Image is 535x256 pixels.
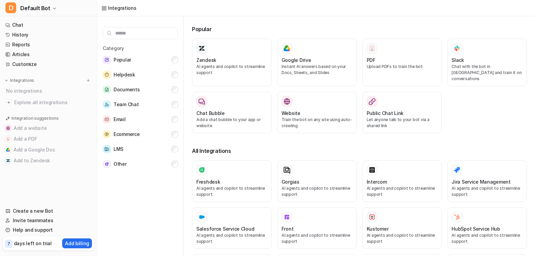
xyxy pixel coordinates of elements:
[114,130,140,138] span: Ecommerce
[3,134,94,144] button: Add a PDFAdd a PDF
[454,167,460,173] img: Jira Service Management
[3,225,94,235] a: Help and support
[192,92,272,133] button: Chat BubbleAdd a chat bubble to your app or website
[103,101,111,109] img: Team Chat
[10,78,34,83] p: Integrations
[3,216,94,225] a: Invite teammates
[192,25,527,33] h3: Popular
[454,214,460,220] img: HubSpot Service Hub
[452,225,500,232] h3: HubSpot Service Hub
[452,178,511,185] h3: Jira Service Management
[192,207,272,249] button: Salesforce Service Cloud Salesforce Service CloudAI agents and copilot to streamline support
[108,4,137,11] div: Integrations
[198,214,205,220] img: Salesforce Service Cloud
[362,39,442,86] button: PDFPDFUpload PDFs to train the bot
[3,60,94,69] a: Customize
[282,110,300,117] h3: Website
[196,64,267,76] p: AI agents and copilot to streamline support
[3,30,94,40] a: History
[367,232,438,245] p: AI agents and copilot to streamline support
[114,71,135,79] span: Helpdesk
[447,160,527,202] button: Jira Service ManagementJira Service ManagementAI agents and copilot to streamline support
[196,225,254,232] h3: Salesforce Service Cloud
[62,238,92,248] button: Add billing
[282,178,299,185] h3: Gorgias
[196,185,267,197] p: AI agents and copilot to streamline support
[14,240,52,247] p: days left on trial
[192,39,272,86] button: ZendeskAI agents and copilot to streamline support
[196,56,216,64] h3: Zendesk
[282,232,352,245] p: AI agents and copilot to streamline support
[3,77,36,84] button: Integrations
[454,44,460,52] img: Slack
[452,232,522,245] p: AI agents and copilot to streamline support
[284,98,290,105] img: Website
[114,160,127,168] span: Other
[282,56,311,64] h3: Google Drive
[3,144,94,155] button: Add a Google DocAdd a Google Doc
[103,56,111,64] img: Popular
[103,45,178,52] h5: Category
[196,117,267,129] p: Add a chat bubble to your app or website
[103,127,178,141] button: EcommerceEcommerce
[367,178,387,185] h3: Intercom
[103,142,178,156] button: LMSLMS
[282,225,294,232] h3: Front
[103,83,178,96] button: DocumentsDocuments
[101,4,137,11] a: Integrations
[6,159,10,163] img: Add to Zendesk
[367,225,389,232] h3: Kustomer
[3,20,94,30] a: Chat
[4,78,9,83] img: expand menu
[192,147,527,155] h3: All Integrations
[4,85,94,96] div: No integrations
[369,214,375,220] img: Kustomer
[452,185,522,197] p: AI agents and copilot to streamline support
[6,148,10,152] img: Add a Google Doc
[114,100,139,109] span: Team Chat
[362,160,442,202] button: IntercomAI agents and copilot to streamline support
[447,39,527,86] button: SlackSlackChat with the bot in [GEOGRAPHIC_DATA] and train it on conversations
[367,185,438,197] p: AI agents and copilot to streamline support
[103,98,178,111] button: Team ChatTeam Chat
[282,64,352,76] p: Instant AI answers based on your Docs, Sheets, and Slides
[103,71,111,79] img: Helpdesk
[362,92,442,133] button: Public Chat LinkLet anyone talk to your bot via a shared link
[103,145,111,153] img: LMS
[103,68,178,82] button: HelpdeskHelpdesk
[284,214,290,220] img: Front
[3,206,94,216] a: Create a new Bot
[196,178,220,185] h3: Freshdesk
[277,39,357,86] button: Google DriveGoogle DriveInstant AI answers based on your Docs, Sheets, and Slides
[103,157,178,171] button: OtherOther
[114,56,131,64] span: Popular
[367,110,404,117] h3: Public Chat Link
[3,98,94,107] a: Explore all integrations
[3,40,94,49] a: Reports
[114,115,126,123] span: Email
[282,185,352,197] p: AI agents and copilot to streamline support
[447,207,527,249] button: HubSpot Service HubHubSpot Service HubAI agents and copilot to streamline support
[196,110,225,117] h3: Chat Bubble
[277,207,357,249] button: FrontFrontAI agents and copilot to streamline support
[103,113,178,126] button: EmailEmail
[14,97,92,108] span: Explore all integrations
[103,86,111,94] img: Documents
[367,56,375,64] h3: PDF
[452,64,522,82] p: Chat with the bot in [GEOGRAPHIC_DATA] and train it on conversations
[114,145,123,153] span: LMS
[103,116,111,123] img: Email
[7,241,10,247] p: 7
[114,86,140,94] span: Documents
[192,160,272,202] button: FreshdeskAI agents and copilot to streamline support
[277,92,357,133] button: WebsiteWebsiteTrain the bot on any site using auto-crawling
[103,160,111,168] img: Other
[103,53,178,67] button: PopularPopular
[3,123,94,134] button: Add a websiteAdd a website
[196,232,267,245] p: AI agents and copilot to streamline support
[11,115,58,121] p: Integration suggestions
[3,50,94,59] a: Articles
[86,78,91,83] img: menu_add.svg
[5,2,16,13] span: D
[369,45,375,51] img: PDF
